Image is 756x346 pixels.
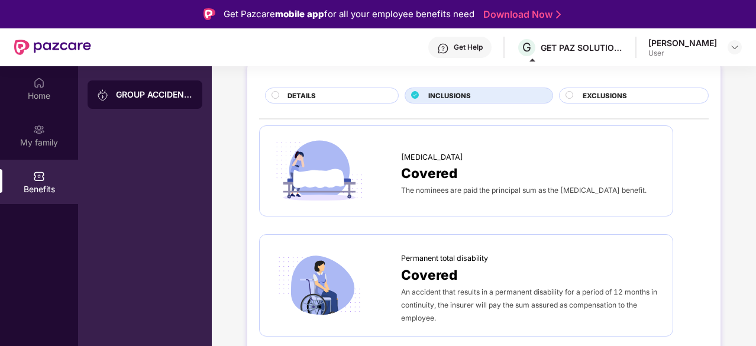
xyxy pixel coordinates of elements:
span: DETAILS [287,90,316,101]
div: Get Help [454,43,483,52]
span: Permanent total disability [401,253,488,264]
span: Covered [401,264,457,285]
span: An accident that results in a permanent disability for a period of 12 months in continuity, the i... [401,287,657,322]
a: Download Now [483,8,557,21]
span: The nominees are paid the principal sum as the [MEDICAL_DATA] benefit. [401,186,647,195]
img: svg+xml;base64,PHN2ZyB3aWR0aD0iMjAiIGhlaWdodD0iMjAiIHZpZXdCb3g9IjAgMCAyMCAyMCIgZmlsbD0ibm9uZSIgeG... [33,124,45,135]
img: svg+xml;base64,PHN2ZyBpZD0iSG9tZSIgeG1sbnM9Imh0dHA6Ly93d3cudzMub3JnLzIwMDAvc3ZnIiB3aWR0aD0iMjAiIG... [33,77,45,89]
span: INCLUSIONS [428,90,471,101]
div: GROUP ACCIDENTAL INSURANCE [116,89,193,101]
div: User [648,48,717,58]
img: svg+xml;base64,PHN2ZyBpZD0iRHJvcGRvd24tMzJ4MzIiIHhtbG5zPSJodHRwOi8vd3d3LnczLm9yZy8yMDAwL3N2ZyIgd2... [730,43,739,52]
img: icon [272,252,367,319]
img: Stroke [556,8,561,21]
span: EXCLUSIONS [583,90,627,101]
img: svg+xml;base64,PHN2ZyBpZD0iSGVscC0zMngzMiIgeG1sbnM9Imh0dHA6Ly93d3cudzMub3JnLzIwMDAvc3ZnIiB3aWR0aD... [437,43,449,54]
img: Logo [203,8,215,20]
img: svg+xml;base64,PHN2ZyB3aWR0aD0iMjAiIGhlaWdodD0iMjAiIHZpZXdCb3g9IjAgMCAyMCAyMCIgZmlsbD0ibm9uZSIgeG... [97,89,109,101]
img: icon [272,138,367,205]
div: [PERSON_NAME] [648,37,717,48]
span: [MEDICAL_DATA] [401,151,463,163]
img: svg+xml;base64,PHN2ZyBpZD0iQmVuZWZpdHMiIHhtbG5zPSJodHRwOi8vd3d3LnczLm9yZy8yMDAwL3N2ZyIgd2lkdGg9Ij... [33,170,45,182]
div: GET PAZ SOLUTIONS PRIVATE LIMTED [541,42,623,53]
img: New Pazcare Logo [14,40,91,55]
span: G [522,40,531,54]
strong: mobile app [275,8,324,20]
div: Get Pazcare for all your employee benefits need [224,7,474,21]
span: Covered [401,163,457,183]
